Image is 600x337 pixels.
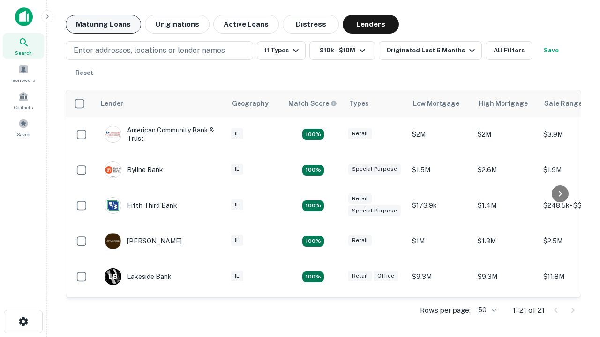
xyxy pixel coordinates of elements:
td: $2M [473,117,539,152]
th: Geography [226,90,283,117]
img: picture [105,198,121,213]
button: Originations [145,15,210,34]
div: Capitalize uses an advanced AI algorithm to match your search with the best lender. The match sco... [288,98,337,109]
p: Enter addresses, locations or lender names [74,45,225,56]
th: Low Mortgage [407,90,473,117]
button: Active Loans [213,15,279,34]
div: Office [374,271,398,281]
td: $5.4M [473,294,539,330]
div: Byline Bank [105,161,163,178]
p: 1–21 of 21 [513,305,545,316]
td: $1M [407,223,473,259]
button: $10k - $10M [309,41,375,60]
div: IL [231,271,243,281]
button: Save your search to get updates of matches that match your search criteria. [536,41,566,60]
td: $173.9k [407,188,473,223]
button: Reset [69,64,99,82]
div: Matching Properties: 2, hasApolloMatch: undefined [302,200,324,212]
div: Geography [232,98,269,109]
td: $9.3M [407,259,473,294]
span: Search [15,49,32,57]
th: High Mortgage [473,90,539,117]
td: $2M [407,117,473,152]
div: Matching Properties: 3, hasApolloMatch: undefined [302,165,324,176]
td: $1.3M [473,223,539,259]
img: picture [105,233,121,249]
div: Fifth Third Bank [105,197,177,214]
div: Originated Last 6 Months [386,45,478,56]
iframe: Chat Widget [553,232,600,277]
div: IL [231,235,243,246]
span: Saved [17,131,30,138]
div: Retail [348,193,372,204]
td: $9.3M [473,259,539,294]
div: American Community Bank & Trust [105,126,217,143]
a: Borrowers [3,60,44,86]
img: capitalize-icon.png [15,7,33,26]
th: Lender [95,90,226,117]
button: Maturing Loans [66,15,141,34]
div: IL [231,199,243,210]
div: IL [231,128,243,139]
h6: Match Score [288,98,335,109]
img: picture [105,162,121,178]
a: Search [3,33,44,59]
p: L B [109,272,117,282]
div: Low Mortgage [413,98,459,109]
div: Matching Properties: 2, hasApolloMatch: undefined [302,236,324,247]
th: Capitalize uses an advanced AI algorithm to match your search with the best lender. The match sco... [283,90,344,117]
p: Rows per page: [420,305,471,316]
td: $1.4M [473,188,539,223]
button: Lenders [343,15,399,34]
a: Saved [3,115,44,140]
span: Contacts [14,103,33,111]
td: $2.6M [473,152,539,188]
button: Originated Last 6 Months [379,41,482,60]
div: Retail [348,128,372,139]
div: High Mortgage [479,98,528,109]
button: Distress [283,15,339,34]
th: Types [344,90,407,117]
button: 11 Types [257,41,306,60]
div: [PERSON_NAME] [105,233,182,249]
span: Borrowers [12,76,35,84]
td: $1.5M [407,294,473,330]
button: Enter addresses, locations or lender names [66,41,253,60]
div: Lakeside Bank [105,268,172,285]
div: Lender [101,98,123,109]
div: Retail [348,235,372,246]
button: All Filters [486,41,532,60]
div: 50 [474,303,498,317]
div: Matching Properties: 3, hasApolloMatch: undefined [302,271,324,283]
div: Retail [348,271,372,281]
div: Matching Properties: 2, hasApolloMatch: undefined [302,129,324,140]
div: Special Purpose [348,164,401,175]
div: Types [349,98,369,109]
div: Special Purpose [348,205,401,216]
div: Sale Range [544,98,582,109]
div: IL [231,164,243,175]
td: $1.5M [407,152,473,188]
img: picture [105,126,121,142]
a: Contacts [3,88,44,113]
